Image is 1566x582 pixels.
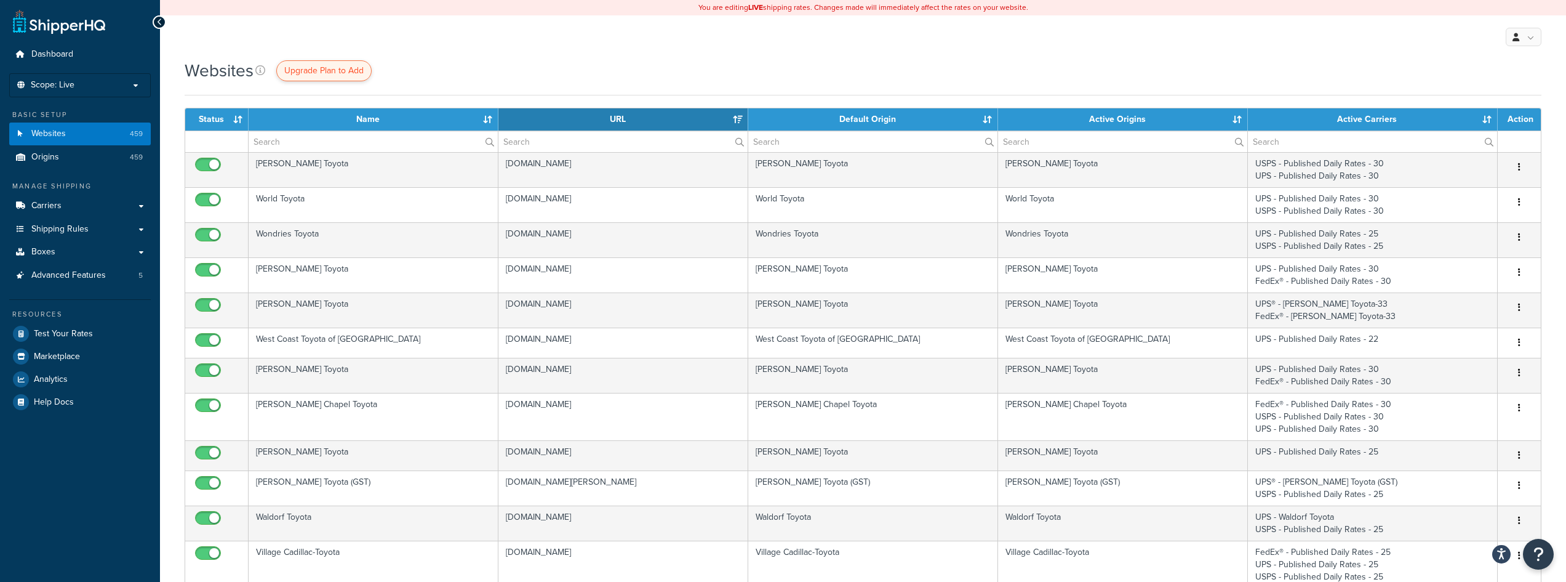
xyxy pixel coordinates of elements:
[498,358,748,393] td: [DOMAIN_NAME]
[748,187,998,222] td: World Toyota
[998,187,1248,222] td: World Toyota
[498,440,748,471] td: [DOMAIN_NAME]
[998,393,1248,440] td: [PERSON_NAME] Chapel Toyota
[9,346,151,368] a: Marketplace
[748,358,998,393] td: [PERSON_NAME] Toyota
[31,270,106,281] span: Advanced Features
[998,131,1247,152] input: Search
[1248,440,1498,471] td: UPS - Published Daily Rates - 25
[249,257,498,293] td: [PERSON_NAME] Toyota
[9,43,151,66] a: Dashboard
[34,329,93,339] span: Test Your Rates
[1248,506,1498,541] td: UPS - Waldorf Toyota USPS - Published Daily Rates - 25
[9,123,151,145] a: Websites 459
[185,59,254,83] h1: Websites
[249,328,498,358] td: West Coast Toyota of [GEOGRAPHIC_DATA]
[9,195,151,217] a: Carriers
[498,152,748,187] td: [DOMAIN_NAME]
[9,368,151,390] a: Analytics
[130,152,143,163] span: 459
[13,9,105,34] a: ShipperHQ Home
[249,358,498,393] td: [PERSON_NAME] Toyota
[1248,131,1497,152] input: Search
[249,187,498,222] td: World Toyota
[498,393,748,440] td: [DOMAIN_NAME]
[31,247,55,257] span: Boxes
[748,471,998,506] td: [PERSON_NAME] Toyota (GST)
[1248,293,1498,328] td: UPS® - [PERSON_NAME] Toyota-33 FedEx® - [PERSON_NAME] Toyota-33
[249,393,498,440] td: [PERSON_NAME] Chapel Toyota
[249,152,498,187] td: [PERSON_NAME] Toyota
[9,218,151,241] a: Shipping Rules
[9,391,151,413] a: Help Docs
[998,506,1248,541] td: Waldorf Toyota
[1248,152,1498,187] td: USPS - Published Daily Rates - 30 UPS - Published Daily Rates - 30
[748,440,998,471] td: [PERSON_NAME] Toyota
[498,471,748,506] td: [DOMAIN_NAME][PERSON_NAME]
[1248,471,1498,506] td: UPS® - [PERSON_NAME] Toyota (GST) USPS - Published Daily Rates - 25
[498,131,748,152] input: Search
[998,440,1248,471] td: [PERSON_NAME] Toyota
[9,123,151,145] li: Websites
[998,257,1248,293] td: [PERSON_NAME] Toyota
[31,201,62,211] span: Carriers
[498,187,748,222] td: [DOMAIN_NAME]
[498,293,748,328] td: [DOMAIN_NAME]
[130,129,143,139] span: 459
[185,108,249,131] th: Status: activate to sort column ascending
[498,222,748,257] td: [DOMAIN_NAME]
[9,241,151,264] a: Boxes
[34,374,68,385] span: Analytics
[9,146,151,169] li: Origins
[9,110,151,120] div: Basic Setup
[998,358,1248,393] td: [PERSON_NAME] Toyota
[498,108,748,131] th: URL: activate to sort column ascending
[34,352,80,362] span: Marketplace
[249,506,498,541] td: Waldorf Toyota
[1248,222,1498,257] td: UPS - Published Daily Rates - 25 USPS - Published Daily Rates - 25
[1248,257,1498,293] td: UPS - Published Daily Rates - 30 FedEx® - Published Daily Rates - 30
[1248,187,1498,222] td: UPS - Published Daily Rates - 30 USPS - Published Daily Rates - 30
[998,152,1248,187] td: [PERSON_NAME] Toyota
[9,264,151,287] li: Advanced Features
[1248,393,1498,440] td: FedEx® - Published Daily Rates - 30 USPS - Published Daily Rates - 30 UPS - Published Daily Rates...
[34,397,74,408] span: Help Docs
[748,393,998,440] td: [PERSON_NAME] Chapel Toyota
[249,293,498,328] td: [PERSON_NAME] Toyota
[249,131,498,152] input: Search
[249,222,498,257] td: Wondries Toyota
[9,323,151,345] a: Test Your Rates
[748,506,998,541] td: Waldorf Toyota
[998,471,1248,506] td: [PERSON_NAME] Toyota (GST)
[498,506,748,541] td: [DOMAIN_NAME]
[748,257,998,293] td: [PERSON_NAME] Toyota
[31,80,74,91] span: Scope: Live
[31,49,73,60] span: Dashboard
[998,293,1248,328] td: [PERSON_NAME] Toyota
[31,224,89,235] span: Shipping Rules
[9,146,151,169] a: Origins 459
[748,131,997,152] input: Search
[748,2,763,13] b: LIVE
[276,60,372,81] a: Upgrade Plan to Add
[748,152,998,187] td: [PERSON_NAME] Toyota
[9,264,151,287] a: Advanced Features 5
[748,222,998,257] td: Wondries Toyota
[9,309,151,320] div: Resources
[138,270,143,281] span: 5
[1248,108,1498,131] th: Active Carriers: activate to sort column ascending
[249,440,498,471] td: [PERSON_NAME] Toyota
[998,108,1248,131] th: Active Origins: activate to sort column ascending
[998,222,1248,257] td: Wondries Toyota
[284,64,364,77] span: Upgrade Plan to Add
[31,152,59,163] span: Origins
[1523,539,1554,570] button: Open Resource Center
[998,328,1248,358] td: West Coast Toyota of [GEOGRAPHIC_DATA]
